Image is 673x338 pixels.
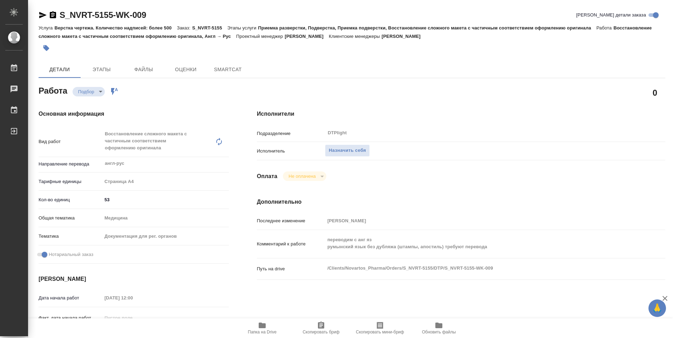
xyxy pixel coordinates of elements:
[236,34,285,39] p: Проектный менеджер
[651,301,663,316] span: 🙏
[39,138,102,145] p: Вид работ
[325,144,370,157] button: Назначить себя
[596,25,613,31] p: Работа
[257,172,278,181] h4: Оплата
[39,275,229,283] h4: [PERSON_NAME]
[102,212,229,224] div: Медицина
[177,25,192,31] p: Заказ:
[576,12,646,19] span: [PERSON_NAME] детали заказа
[257,265,325,272] p: Путь на drive
[39,178,102,185] p: Тарифные единицы
[648,299,666,317] button: 🙏
[49,251,93,258] span: Нотариальный заказ
[292,318,351,338] button: Скопировать бриф
[653,87,657,99] h2: 0
[302,330,339,334] span: Скопировать бриф
[54,25,177,31] p: Верстка чертежа. Количество надписей: более 500
[351,318,409,338] button: Скопировать мини-бриф
[382,34,426,39] p: [PERSON_NAME]
[257,110,665,118] h4: Исполнители
[43,65,76,74] span: Детали
[257,241,325,248] p: Комментарий к работе
[39,215,102,222] p: Общая тематика
[325,262,631,274] textarea: /Clients/Novartos_Pharma/Orders/S_NVRT-5155/DTP/S_NVRT-5155-WK-009
[39,295,102,302] p: Дата начала работ
[39,315,102,322] p: Факт. дата начала работ
[127,65,161,74] span: Файлы
[39,196,102,203] p: Кол-во единиц
[227,25,258,31] p: Этапы услуги
[248,330,277,334] span: Папка на Drive
[39,11,47,19] button: Скопировать ссылку для ЯМессенджера
[39,40,54,56] button: Добавить тэг
[422,330,456,334] span: Обновить файлы
[76,89,96,95] button: Подбор
[329,147,366,155] span: Назначить себя
[257,148,325,155] p: Исполнитель
[102,230,229,242] div: Документация для рег. органов
[325,216,631,226] input: Пустое поле
[325,234,631,253] textarea: переводим с анг яз румынский язык без дубляжа (штампы, апостиль) требуют перевода
[85,65,118,74] span: Этапы
[102,293,163,303] input: Пустое поле
[257,217,325,224] p: Последнее изменение
[39,25,54,31] p: Услуга
[169,65,203,74] span: Оценки
[39,110,229,118] h4: Основная информация
[285,34,329,39] p: [PERSON_NAME]
[258,25,596,31] p: Приемка разверстки, Подверстка, Приемка подверстки, Восстановление сложного макета с частичным со...
[257,198,665,206] h4: Дополнительно
[233,318,292,338] button: Папка на Drive
[283,171,326,181] div: Подбор
[73,87,105,96] div: Подбор
[329,34,382,39] p: Клиентские менеджеры
[409,318,468,338] button: Обновить файлы
[192,25,227,31] p: S_NVRT-5155
[39,161,102,168] p: Направление перевода
[39,233,102,240] p: Тематика
[39,84,67,96] h2: Работа
[102,176,229,188] div: Страница А4
[102,313,163,323] input: Пустое поле
[211,65,245,74] span: SmartCat
[257,130,325,137] p: Подразделение
[102,195,229,205] input: ✎ Введи что-нибудь
[60,10,146,20] a: S_NVRT-5155-WK-009
[286,173,318,179] button: Не оплачена
[49,11,57,19] button: Скопировать ссылку
[356,330,404,334] span: Скопировать мини-бриф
